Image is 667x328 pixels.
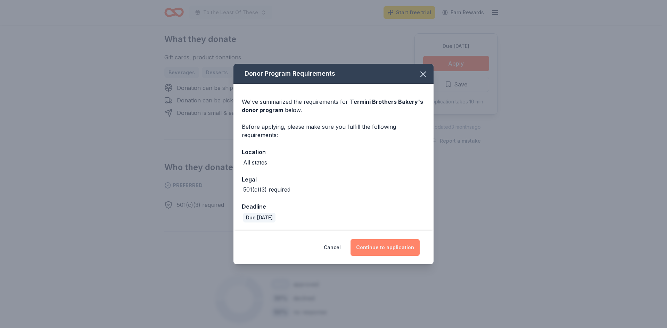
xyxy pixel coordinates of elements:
[242,123,425,139] div: Before applying, please make sure you fulfill the following requirements:
[351,239,420,256] button: Continue to application
[233,64,434,84] div: Donor Program Requirements
[242,148,425,157] div: Location
[243,158,267,167] div: All states
[243,213,275,222] div: Due [DATE]
[324,239,341,256] button: Cancel
[242,175,425,184] div: Legal
[242,98,425,114] div: We've summarized the requirements for below.
[243,185,290,194] div: 501(c)(3) required
[242,202,425,211] div: Deadline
